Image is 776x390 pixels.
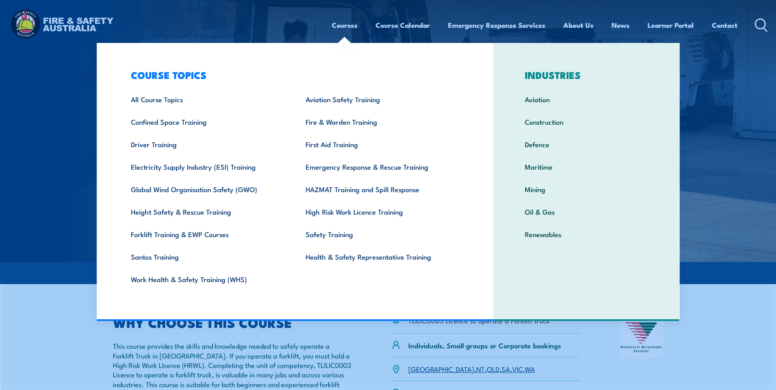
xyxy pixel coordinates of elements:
[502,364,510,374] a: SA
[512,200,661,223] a: Oil & Gas
[512,178,661,200] a: Mining
[293,110,468,133] a: Fire & Warden Training
[293,155,468,178] a: Emergency Response & Rescue Training
[512,110,661,133] a: Construction
[448,14,545,36] a: Emergency Response Services
[113,316,352,328] h2: WHY CHOOSE THIS COURSE
[512,364,523,374] a: VIC
[293,200,468,223] a: High Risk Work Licence Training
[332,14,358,36] a: Courses
[293,88,468,110] a: Aviation Safety Training
[619,316,664,358] img: Nationally Recognised Training logo.
[118,223,293,245] a: Forklift Training & EWP Courses
[512,133,661,155] a: Defence
[376,14,430,36] a: Course Calendar
[612,14,630,36] a: News
[408,341,561,350] p: Individuals, Small groups or Corporate bookings
[118,268,293,290] a: Work Health & Safety Training (WHS)
[512,155,661,178] a: Maritime
[118,88,293,110] a: All Course Topics
[118,178,293,200] a: Global Wind Organisation Safety (GWO)
[563,14,594,36] a: About Us
[293,223,468,245] a: Safety Training
[118,155,293,178] a: Electricity Supply Industry (ESI) Training
[408,316,550,325] li: TLILIC0003 Licence to operate a Forklift truck
[712,14,738,36] a: Contact
[512,88,661,110] a: Aviation
[293,245,468,268] a: Health & Safety Representative Training
[118,133,293,155] a: Driver Training
[512,223,661,245] a: Renewables
[648,14,694,36] a: Learner Portal
[487,364,499,374] a: QLD
[476,364,485,374] a: NT
[512,69,661,81] h3: INDUSTRIES
[408,364,474,374] a: [GEOGRAPHIC_DATA]
[293,178,468,200] a: HAZMAT Training and Spill Response
[408,364,535,374] p: , , , , ,
[118,245,293,268] a: Santos Training
[118,69,468,81] h3: COURSE TOPICS
[293,133,468,155] a: First Aid Training
[118,110,293,133] a: Confined Space Training
[118,200,293,223] a: Height Safety & Rescue Training
[525,364,535,374] a: WA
